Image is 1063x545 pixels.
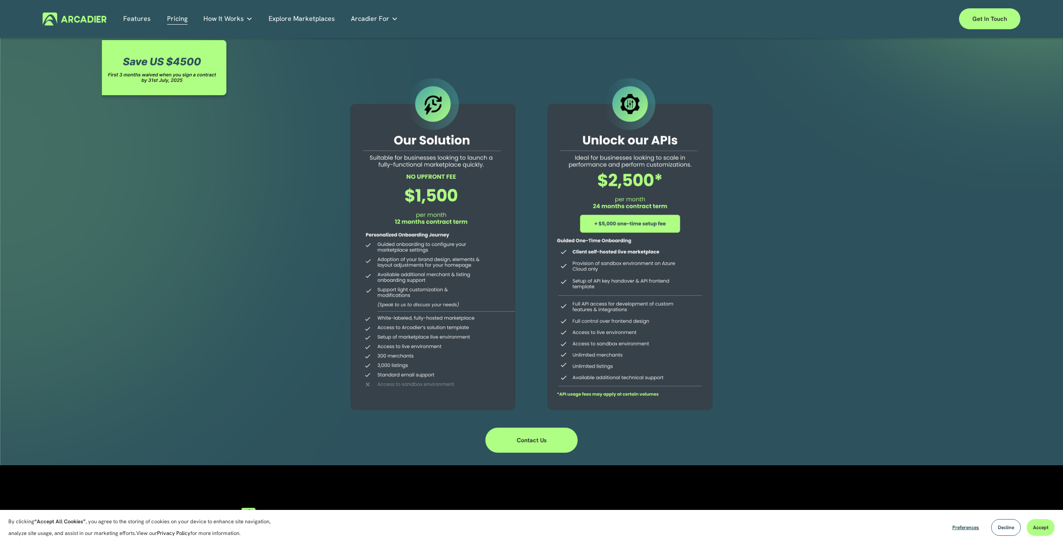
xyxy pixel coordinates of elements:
[991,519,1021,536] button: Decline
[609,509,654,518] strong: How it Works
[34,518,86,525] strong: “Accept All Cookies”
[946,519,985,536] button: Preferences
[952,524,979,531] span: Preferences
[998,524,1014,531] span: Decline
[486,509,516,518] strong: Features
[203,13,244,25] span: How It Works
[363,509,437,518] strong: Explore Marketplaces
[485,428,578,453] a: Contact Us
[959,8,1020,29] a: Get in touch
[157,530,190,537] a: Privacy Policy
[1021,505,1063,545] iframe: Chat Widget
[269,13,335,25] a: Explore Marketplaces
[167,13,188,25] a: Pricing
[43,13,107,25] img: Arcadier
[203,13,253,25] a: folder dropdown
[351,13,398,25] a: folder dropdown
[8,516,280,539] p: By clicking , you agree to the storing of cookies on your device to enhance site navigation, anal...
[123,13,151,25] a: Features
[733,509,764,518] span: Company
[351,13,389,25] span: Arcadier For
